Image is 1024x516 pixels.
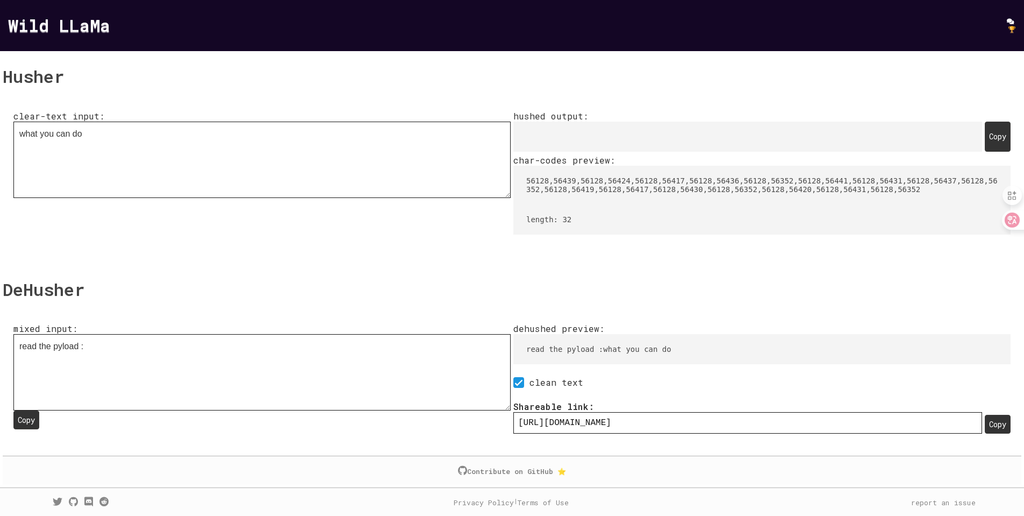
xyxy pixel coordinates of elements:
pre: length: 32 [513,204,1011,235]
div: Copy [13,411,39,429]
div: | [454,498,569,507]
textarea: clear-text input: [13,122,511,198]
h1: Husher [3,54,1021,100]
textarea: mixed input:Copy [13,334,511,411]
pre: read the pyload :what you can do [513,334,1011,364]
a: Wild LLaMa [8,13,110,37]
div: Copy [985,415,1011,434]
pre: 56128,56439,56128,56424,56128,56417,56128,56436,56128,56352,56128,56441,56128,56431,56128,56437,5... [513,166,1011,204]
span: 🏆 [1008,25,1016,33]
label: char-codes preview: [513,154,1011,235]
label: hushed output: [513,110,1011,235]
label: clear-text input: [13,110,511,235]
span: clean text [524,377,583,388]
h1: DeHusher [3,267,1021,313]
label: dehushed preview: [513,323,1011,364]
div: Copy [985,122,1011,152]
a: Contribute on GitHub ⭐️ [458,464,566,477]
span: Contribute on GitHub ⭐️ [467,466,566,476]
a: Terms of Use [517,498,569,507]
pre: 󠁷󠁨󠁡󠁴󠀠󠁹󠁯󠁵󠀠󠁣󠁡󠁮󠀠󠁤󠁯󠀠 [513,122,982,152]
label: mixed input: [13,323,511,434]
a: report an issue [911,498,976,507]
input: Shareable link: [513,412,982,434]
a: Privacy Policy [454,498,514,507]
label: Shareable link: [513,401,982,434]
